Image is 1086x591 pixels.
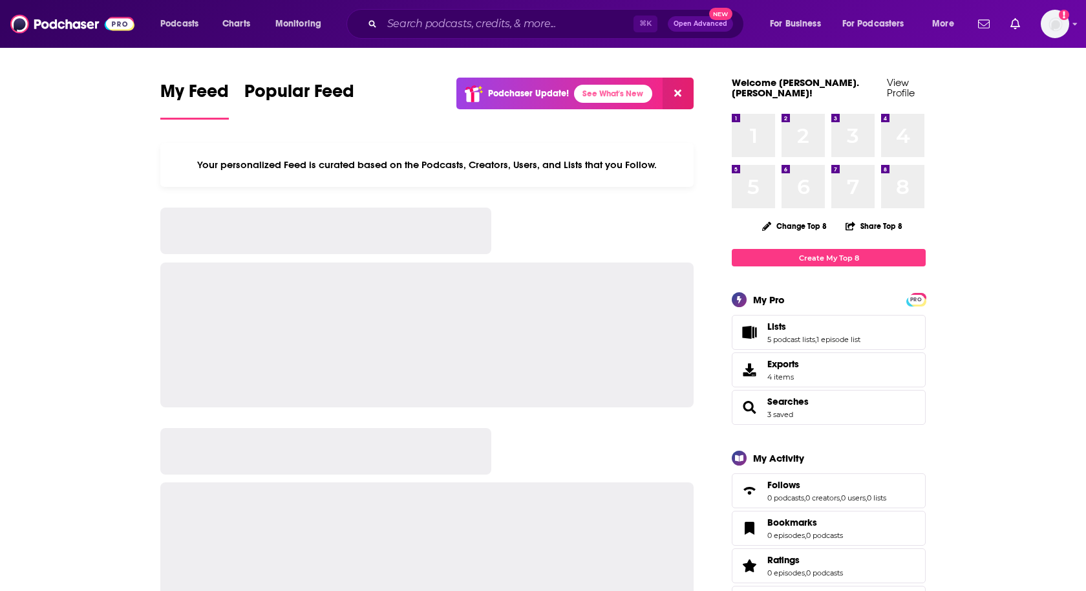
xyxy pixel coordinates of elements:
[973,13,995,35] a: Show notifications dropdown
[574,85,652,103] a: See What's New
[10,12,134,36] img: Podchaser - Follow, Share and Rate Podcasts
[151,14,215,34] button: open menu
[767,554,800,566] span: Ratings
[736,557,762,575] a: Ratings
[754,218,835,234] button: Change Top 8
[382,14,633,34] input: Search podcasts, credits, & more...
[767,531,805,540] a: 0 episodes
[834,14,923,34] button: open menu
[816,335,860,344] a: 1 episode list
[866,493,867,502] span: ,
[923,14,970,34] button: open menu
[732,473,926,508] span: Follows
[867,493,886,502] a: 0 lists
[887,76,915,99] a: View Profile
[767,554,843,566] a: Ratings
[736,398,762,416] a: Searches
[1041,10,1069,38] span: Logged in as heidi.egloff
[732,352,926,387] a: Exports
[244,80,354,120] a: Popular Feed
[815,335,816,344] span: ,
[804,493,805,502] span: ,
[1059,10,1069,20] svg: Add a profile image
[770,15,821,33] span: For Business
[732,390,926,425] span: Searches
[908,294,924,304] a: PRO
[767,335,815,344] a: 5 podcast lists
[732,511,926,546] span: Bookmarks
[805,531,806,540] span: ,
[761,14,837,34] button: open menu
[160,15,198,33] span: Podcasts
[732,315,926,350] span: Lists
[359,9,756,39] div: Search podcasts, credits, & more...
[1005,13,1025,35] a: Show notifications dropdown
[244,80,354,110] span: Popular Feed
[160,80,229,110] span: My Feed
[736,482,762,500] a: Follows
[266,14,338,34] button: open menu
[767,321,786,332] span: Lists
[806,568,843,577] a: 0 podcasts
[845,213,903,239] button: Share Top 8
[709,8,732,20] span: New
[767,358,799,370] span: Exports
[1041,10,1069,38] img: User Profile
[767,321,860,332] a: Lists
[674,21,727,27] span: Open Advanced
[214,14,258,34] a: Charts
[767,396,809,407] a: Searches
[160,143,694,187] div: Your personalized Feed is curated based on the Podcasts, Creators, Users, and Lists that you Follow.
[736,519,762,537] a: Bookmarks
[841,493,866,502] a: 0 users
[488,88,569,99] p: Podchaser Update!
[753,294,785,306] div: My Pro
[932,15,954,33] span: More
[767,517,817,528] span: Bookmarks
[805,493,840,502] a: 0 creators
[633,16,657,32] span: ⌘ K
[732,76,859,99] a: Welcome [PERSON_NAME].[PERSON_NAME]!
[767,568,805,577] a: 0 episodes
[1041,10,1069,38] button: Show profile menu
[840,493,841,502] span: ,
[275,15,321,33] span: Monitoring
[805,568,806,577] span: ,
[842,15,904,33] span: For Podcasters
[732,249,926,266] a: Create My Top 8
[767,517,843,528] a: Bookmarks
[736,361,762,379] span: Exports
[736,323,762,341] a: Lists
[908,295,924,305] span: PRO
[767,479,886,491] a: Follows
[767,372,799,381] span: 4 items
[222,15,250,33] span: Charts
[806,531,843,540] a: 0 podcasts
[160,80,229,120] a: My Feed
[668,16,733,32] button: Open AdvancedNew
[753,452,804,464] div: My Activity
[732,548,926,583] span: Ratings
[767,410,793,419] a: 3 saved
[767,479,800,491] span: Follows
[767,493,804,502] a: 0 podcasts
